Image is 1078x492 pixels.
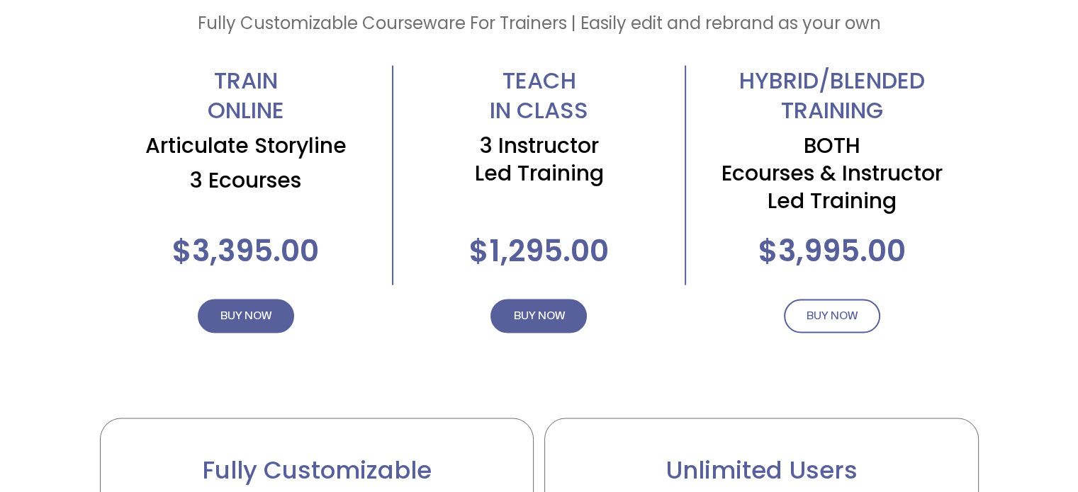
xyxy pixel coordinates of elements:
[686,66,978,125] h2: HYBRID/BLENDED TRAINING
[393,66,685,125] h2: TEACH IN CLASS
[469,232,609,271] h2: $1,295.00
[580,454,943,486] h2: Unlimited Users
[172,232,319,271] h2: $3,395.00
[100,166,392,194] h2: 3 Ecourses
[100,12,979,34] h2: Fully Customizable Courseware For Trainers | Easily edit and rebrand as your own
[490,299,587,333] a: BUY NOW
[136,454,498,486] h2: Fully Customizable
[513,308,564,325] span: BUY NOW
[220,308,271,325] span: BUY NOW
[686,132,978,214] h2: BOTH Ecourses & Instructor Led Training
[784,299,880,333] a: BUY NOW
[807,308,858,325] span: BUY NOW
[100,132,392,159] h2: Articulate Storyline
[100,66,392,125] h2: TRAIN ONLINE
[758,232,906,271] h2: $3,995.00
[198,299,294,333] a: BUY NOW
[393,132,685,187] h2: 3 Instructor Led Training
